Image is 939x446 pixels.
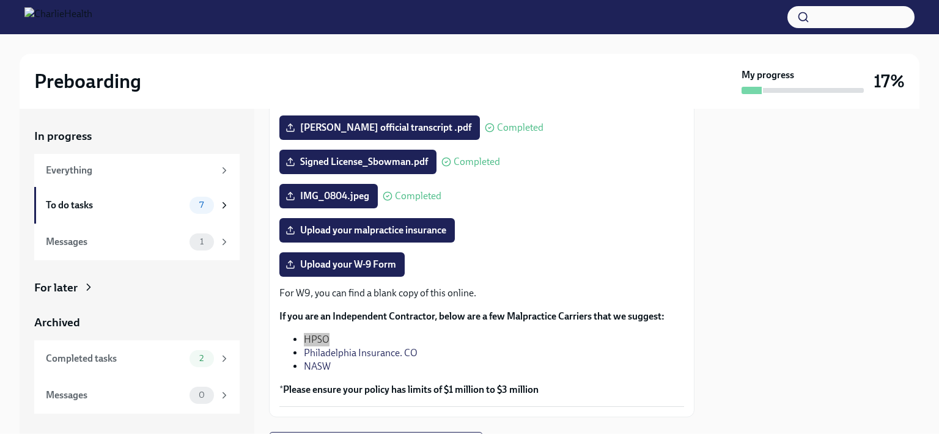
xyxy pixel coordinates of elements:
span: IMG_0804.jpeg [288,190,369,202]
span: Completed [497,123,543,133]
span: 2 [192,354,211,363]
h2: Preboarding [34,69,141,93]
span: Completed [395,191,441,201]
label: Upload your W-9 Form [279,252,405,277]
a: NASW [304,360,331,372]
img: CharlieHealth [24,7,92,27]
label: IMG_0804.jpeg [279,184,378,208]
a: Archived [34,315,240,331]
span: 7 [192,200,211,210]
p: For W9, you can find a blank copy of this online. [279,287,684,300]
strong: If you are an Independent Contractor, below are a few Malpractice Carriers that we suggest: [279,310,665,322]
a: For later [34,280,240,296]
div: To do tasks [46,199,185,212]
span: 0 [191,390,212,400]
strong: My progress [742,68,794,82]
strong: Please ensure your policy has limits of $1 million to $3 million [283,384,539,395]
span: Upload your malpractice insurance [288,224,446,236]
a: Completed tasks2 [34,340,240,377]
div: Messages [46,389,185,402]
label: Upload your malpractice insurance [279,218,455,243]
div: Everything [46,164,214,177]
a: Messages0 [34,377,240,414]
a: Philadelphia Insurance. CO [304,347,418,359]
h3: 17% [874,70,905,92]
span: Completed [454,157,500,167]
a: HPSO [304,334,330,345]
div: Messages [46,235,185,249]
span: [PERSON_NAME] official transcript .pdf [288,122,471,134]
span: Upload your W-9 Form [288,258,396,271]
label: Signed License_Sbowman.pdf [279,150,436,174]
a: To do tasks7 [34,187,240,224]
label: [PERSON_NAME] official transcript .pdf [279,115,480,140]
div: For later [34,280,78,296]
a: In progress [34,128,240,144]
span: 1 [193,237,211,246]
a: Everything [34,154,240,187]
div: Completed tasks [46,352,185,365]
span: Signed License_Sbowman.pdf [288,156,428,168]
a: Messages1 [34,224,240,260]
